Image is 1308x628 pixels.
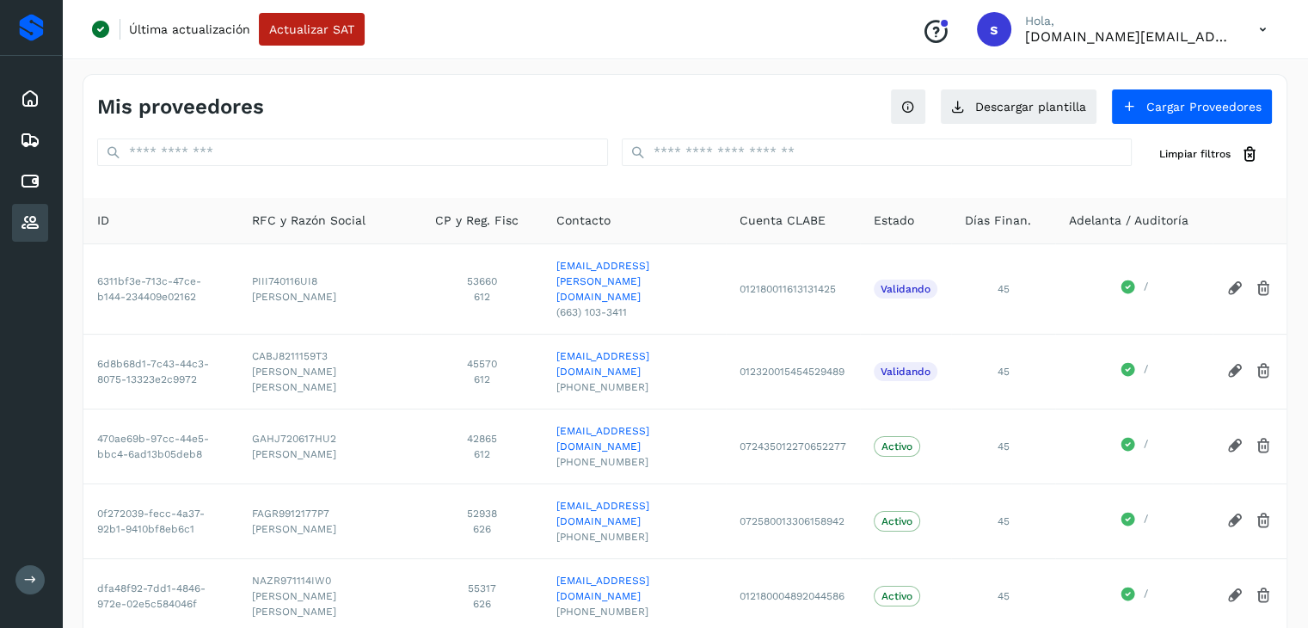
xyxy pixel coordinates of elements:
span: 42865 [435,431,529,446]
a: [EMAIL_ADDRESS][DOMAIN_NAME] [556,498,712,529]
td: 6311bf3e-713c-47ce-b144-234409e02162 [83,243,238,334]
a: [EMAIL_ADDRESS][DOMAIN_NAME] [556,423,712,454]
button: Actualizar SAT [259,13,365,46]
span: Limpiar filtros [1159,146,1231,162]
td: 6d8b68d1-7c43-44c3-8075-13323e2c9972 [83,334,238,409]
span: 612 [435,372,529,387]
span: Actualizar SAT [269,23,354,35]
p: Validando [881,366,930,378]
span: [PERSON_NAME] [PERSON_NAME] [252,588,408,619]
span: 45 [997,283,1009,295]
div: / [1069,511,1199,532]
div: / [1069,586,1199,606]
span: GAHJ720617HU2 [252,431,408,446]
td: 072580013306158942 [726,483,860,558]
div: Embarques [12,121,48,159]
a: [EMAIL_ADDRESS][PERSON_NAME][DOMAIN_NAME] [556,258,712,305]
div: Cuentas por pagar [12,163,48,200]
td: 0f272039-fecc-4a37-92b1-9410bf8eb6c1 [83,483,238,558]
span: RFC y Razón Social [252,212,365,230]
span: FAGR9912177P7 [252,506,408,521]
span: 612 [435,446,529,462]
p: Hola, [1025,14,1231,28]
a: [EMAIL_ADDRESS][DOMAIN_NAME] [556,573,712,604]
a: [EMAIL_ADDRESS][DOMAIN_NAME] [556,348,712,379]
button: Descargar plantilla [940,89,1097,125]
p: Última actualización [129,22,250,37]
span: [PHONE_NUMBER] [556,529,712,545]
span: CABJ8211159T3 [252,348,408,364]
div: Inicio [12,80,48,118]
span: 45 [997,366,1009,378]
p: Validando [881,283,930,295]
span: 52938 [435,506,529,521]
div: Proveedores [12,204,48,242]
span: CP y Reg. Fisc [435,212,519,230]
span: Contacto [556,212,611,230]
span: Cuenta CLABE [740,212,826,230]
td: 470ae69b-97cc-44e5-bbc4-6ad13b05deb8 [83,409,238,483]
td: 072435012270652277 [726,409,860,483]
span: [PERSON_NAME] [PERSON_NAME] [252,364,408,395]
span: [PERSON_NAME] [252,521,408,537]
span: Días Finan. [965,212,1031,230]
span: 45 [997,440,1009,453]
span: Estado [874,212,914,230]
span: [PHONE_NUMBER] [556,604,712,619]
p: solvento.sl@segmail.co [1025,28,1231,45]
span: PIII740116UI8 [252,274,408,289]
td: 012320015454529489 [726,334,860,409]
span: 53660 [435,274,529,289]
p: Activo [881,440,912,453]
span: [PERSON_NAME] [252,446,408,462]
span: 626 [435,596,529,612]
span: (663) 103-3411 [556,305,712,320]
button: Limpiar filtros [1145,139,1273,170]
span: [PERSON_NAME] [252,289,408,305]
span: 612 [435,289,529,305]
div: / [1069,361,1199,382]
p: Activo [881,590,912,602]
span: NAZR971114IW0 [252,573,408,588]
div: / [1069,279,1199,299]
span: [PHONE_NUMBER] [556,379,712,395]
span: 45 [997,590,1009,602]
span: 626 [435,521,529,537]
span: ID [97,212,109,230]
span: [PHONE_NUMBER] [556,454,712,470]
td: 012180011613131425 [726,243,860,334]
button: Cargar Proveedores [1111,89,1273,125]
span: 45570 [435,356,529,372]
p: Activo [881,515,912,527]
span: Adelanta / Auditoría [1069,212,1188,230]
div: / [1069,436,1199,457]
span: 55317 [435,581,529,596]
span: 45 [997,515,1009,527]
h4: Mis proveedores [97,95,264,120]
